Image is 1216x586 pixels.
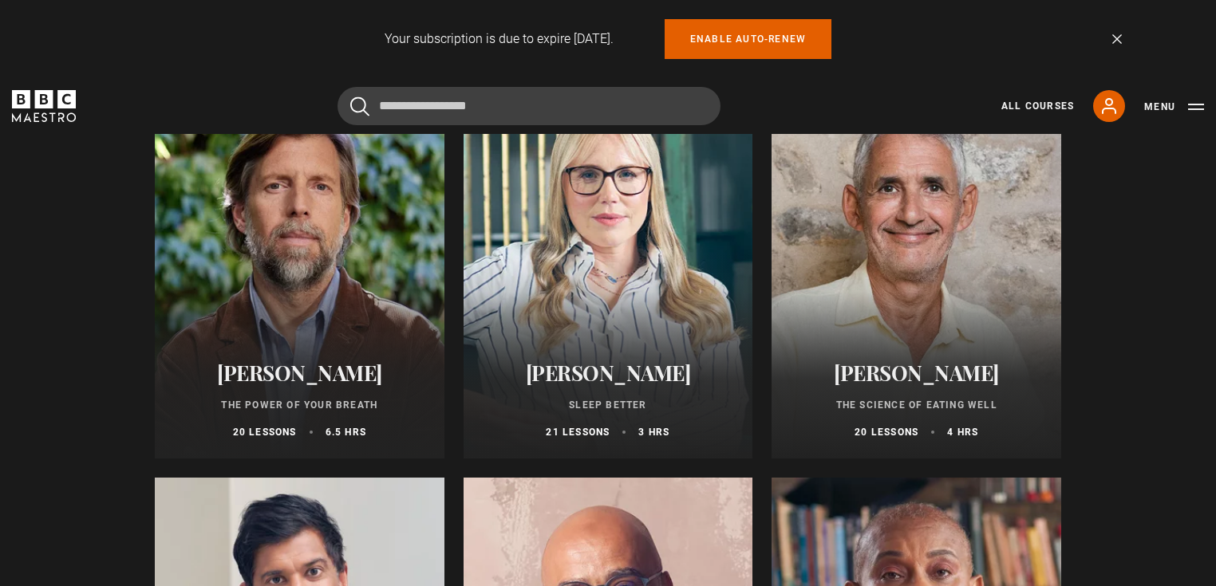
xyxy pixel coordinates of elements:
a: [PERSON_NAME] The Power of Your Breath 20 lessons 6.5 hrs [155,76,444,458]
p: The Science of Eating Well [791,398,1042,412]
p: The Power of Your Breath [174,398,425,412]
a: [PERSON_NAME] Sleep Better 21 lessons 3 hrs [464,76,753,458]
p: 20 lessons [855,425,918,439]
svg: BBC Maestro [12,90,76,122]
h2: [PERSON_NAME] [174,360,425,385]
a: Enable auto-renew [665,19,831,59]
h2: [PERSON_NAME] [483,360,734,385]
button: Submit the search query [350,96,369,116]
button: Toggle navigation [1144,99,1204,115]
a: All Courses [1001,99,1074,113]
p: 6.5 hrs [326,425,366,439]
p: 20 lessons [233,425,297,439]
p: Sleep Better [483,398,734,412]
h2: [PERSON_NAME] [791,360,1042,385]
p: 21 lessons [546,425,610,439]
p: Your subscription is due to expire [DATE]. [385,29,614,49]
input: Search [338,87,721,125]
a: [PERSON_NAME] The Science of Eating Well 20 lessons 4 hrs [772,76,1061,458]
p: 4 hrs [947,425,978,439]
p: 3 hrs [638,425,669,439]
